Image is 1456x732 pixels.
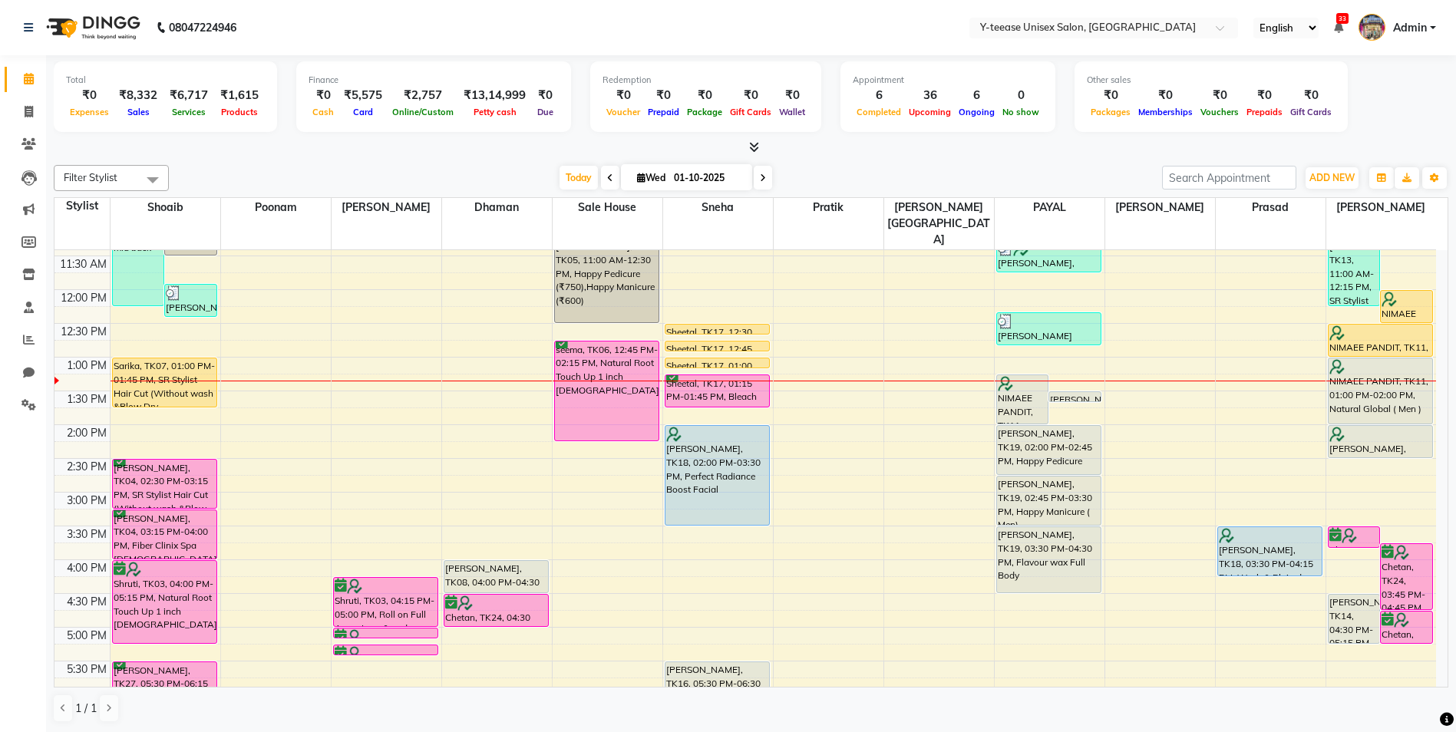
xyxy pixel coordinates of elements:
div: Shruti, TK03, 05:15 PM-05:25 PM, [GEOGRAPHIC_DATA] [334,645,437,655]
div: ₹0 [644,87,683,104]
span: [PERSON_NAME] [332,198,441,217]
div: Sheetal, TK17, 12:45 PM-12:55 PM, Eyebrows [665,341,769,351]
div: [PERSON_NAME], TK05, 11:00 AM-12:30 PM, Happy Pedicure (₹750),Happy Manicure (₹600) [555,223,659,322]
div: ₹0 [309,87,338,104]
span: Completed [853,107,905,117]
span: Ongoing [955,107,999,117]
div: ₹0 [1243,87,1286,104]
div: Redemption [603,74,809,87]
span: Today [560,166,598,190]
span: No show [999,107,1043,117]
div: [PERSON_NAME], TK18, 02:00 PM-03:30 PM, Perfect Radiance Boost Facial [665,426,769,525]
div: ₹2,757 [388,87,457,104]
div: seema, TK06, 12:45 PM-02:15 PM, Natural Root Touch Up 1 inch [DEMOGRAPHIC_DATA] [555,341,659,440]
span: Package [683,107,726,117]
input: Search Appointment [1162,166,1296,190]
div: ₹0 [532,87,559,104]
span: Prepaid [644,107,683,117]
div: 6 [853,87,905,104]
span: Cash [309,107,338,117]
div: Sheetal, TK17, 01:00 PM-01:10 PM, [GEOGRAPHIC_DATA] [665,358,769,368]
div: Appointment [853,74,1043,87]
span: Vouchers [1197,107,1243,117]
span: [PERSON_NAME][GEOGRAPHIC_DATA] [884,198,994,249]
span: Prasad [1216,198,1326,217]
div: Sheetal, TK17, 01:15 PM-01:45 PM, Bleach Face & Neck [665,375,769,407]
div: [PERSON_NAME], TK04, 03:15 PM-04:00 PM, Fiber Clinix Spa [DEMOGRAPHIC_DATA] [113,510,216,559]
span: Services [168,107,210,117]
span: Prepaids [1243,107,1286,117]
span: Memberships [1134,107,1197,117]
span: Wallet [775,107,809,117]
div: Shruti, TK03, 04:15 PM-05:00 PM, Roll on Full Arms, Legs & underarms [334,578,437,626]
span: Products [217,107,262,117]
div: NIMAEE PANDIT, TK11, 01:00 PM-02:00 PM, Natural Global ( Men ) [1329,358,1433,424]
div: ₹0 [603,87,644,104]
div: [PERSON_NAME], TK16, 05:30 PM-06:30 PM, Honey wax Full Body [665,662,769,727]
div: 5:00 PM [64,628,110,644]
div: ₹5,575 [338,87,388,104]
span: Shoaib [111,198,220,217]
div: ₹1,615 [214,87,265,104]
div: ₹6,717 [163,87,214,104]
div: 36 [905,87,955,104]
div: [PERSON_NAME], TK08, 04:00 PM-04:30 PM, Designer Men Hair Cut ( SIR ) [444,561,548,592]
span: Expenses [66,107,113,117]
div: ₹0 [775,87,809,104]
div: [PERSON_NAME], TK27, 05:30 PM-06:15 PM, SR Stylist Hair Cut (With wash &Blow Dry [DEMOGRAPHIC_DAT... [113,662,216,711]
span: Upcoming [905,107,955,117]
span: Voucher [603,107,644,117]
span: 1 / 1 [75,701,97,717]
div: [PERSON_NAME], TK19, 03:30 PM-04:30 PM, Flavour wax Full Body [997,527,1101,592]
span: Gift Cards [1286,107,1335,117]
div: 0 [999,87,1043,104]
span: Dhaman [442,198,552,217]
div: NIMAEE PANDIT, TK11, 01:15 PM-02:00 PM, Happy Pedicure [997,375,1048,424]
div: ₹0 [1197,87,1243,104]
div: NIMAEE PANDIT, TK11, 12:00 PM-12:30 PM, Seniour Hair Cut with Wash ( Men ) [1381,291,1432,322]
div: ₹0 [1087,87,1134,104]
img: logo [39,6,144,49]
div: 1:00 PM [64,358,110,374]
div: 12:30 PM [58,324,110,340]
span: Sale House [553,198,662,217]
div: [PERSON_NAME], TK10, 01:30 PM-01:40 PM, Eyebrows [1049,392,1101,401]
div: 5:30 PM [64,661,110,678]
div: Shruti, TK03, 05:00 PM-05:10 PM, Eyebrows [334,628,437,638]
div: 2:00 PM [64,425,110,441]
span: Packages [1087,107,1134,117]
span: [PERSON_NAME] [1326,198,1437,217]
div: [PERSON_NAME], TK18, 03:30 PM-04:15 PM, Wash & Plain dry (upto waist) [1218,527,1322,575]
div: ₹0 [66,87,113,104]
span: Poonam [221,198,331,217]
div: 2:30 PM [64,459,110,475]
div: Finance [309,74,559,87]
div: Chetan, TK24, 04:45 PM-05:15 PM, [PERSON_NAME] Colour & Mustache Colour ( Men ) [1381,612,1432,643]
span: 33 [1336,13,1349,24]
div: Sheetal, TK17, 12:30 PM-12:40 PM, Eyebrows [665,325,769,334]
div: ₹0 [1134,87,1197,104]
span: Wed [633,172,669,183]
img: Admin [1359,14,1385,41]
span: Petty cash [470,107,520,117]
div: Total [66,74,265,87]
div: 11:30 AM [57,256,110,272]
div: Other sales [1087,74,1335,87]
div: ₹0 [683,87,726,104]
div: [PERSON_NAME], TK13, 11:00 AM-12:15 PM, SR Stylist Hair Cut (With wash &Blow Dry [DEMOGRAPHIC_DAT... [1329,223,1380,305]
div: Shruti, TK03, 04:00 PM-05:15 PM, Natural Root Touch Up 1 inch [DEMOGRAPHIC_DATA] [113,561,216,643]
span: Sneha [663,198,773,217]
div: [PERSON_NAME], TK19, 02:00 PM-02:45 PM, Happy Pedicure [997,426,1101,474]
a: 33 [1334,21,1343,35]
div: 3:00 PM [64,493,110,509]
div: [PERSON_NAME], TK25, 11:55 AM-12:25 PM, Ultimate Blow dry With wash [165,285,216,316]
div: [PERSON_NAME], TK20, 02:00 PM-02:30 PM, Designer [DEMOGRAPHIC_DATA] Hair Trim{Without Wash} [1329,426,1433,457]
div: ₹13,14,999 [457,87,532,104]
div: ₹0 [1286,87,1335,104]
div: 6 [955,87,999,104]
span: [PERSON_NAME] [1105,198,1215,217]
div: Sarika, TK07, 01:00 PM-01:45 PM, SR Stylist Hair Cut (Without wash &Blow Dry [DEMOGRAPHIC_DATA] ) [113,358,216,407]
span: Admin [1393,20,1427,36]
div: 4:00 PM [64,560,110,576]
div: [PERSON_NAME] maam, TK26, 12:20 PM-12:50 PM, Eyebrows,[GEOGRAPHIC_DATA],[GEOGRAPHIC_DATA] [997,313,1101,345]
